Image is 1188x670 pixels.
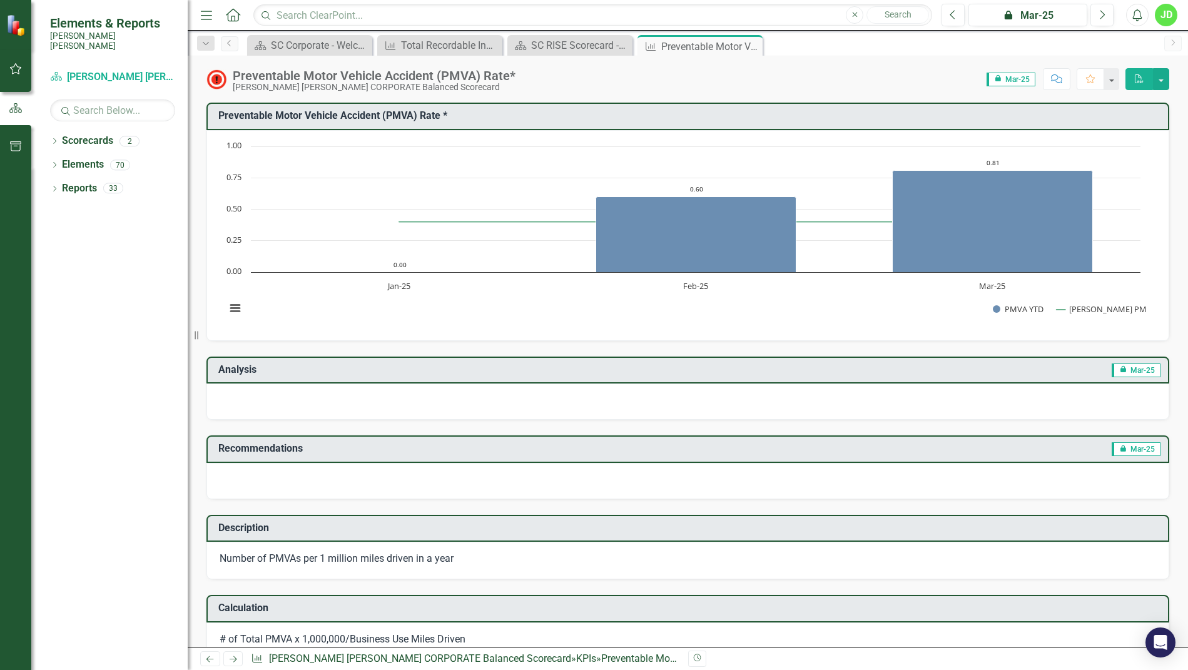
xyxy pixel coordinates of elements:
[387,280,410,292] text: Jan-25
[218,110,1162,121] h3: Preventable Motor Vehicle Accident (PMVA) Rate ​*
[226,140,241,151] text: 1.00
[302,170,1093,272] g: PMVA YTD, series 1 of 2. Bar series with 3 bars.
[596,196,796,272] path: Feb-25, 0.6. PMVA YTD.
[218,522,1162,534] h3: Description
[226,203,241,214] text: 0.50
[119,136,140,146] div: 2
[1112,442,1160,456] span: Mar-25
[218,602,1162,614] h3: Calculation
[251,652,678,666] div: » »
[220,552,454,564] span: Number of PMVAs per 1 million miles driven in a year
[103,183,123,194] div: 33
[226,171,241,183] text: 0.75
[401,38,499,53] div: Total Recordable Incident Rate (TRIR)
[683,280,708,292] text: Feb-25
[1057,303,1136,314] button: Show MAX PMVA Target
[220,632,1156,647] div: # of Total PMVA x 1,000,000/Business Use Miles Driven
[380,38,499,53] a: Total Recordable Incident Rate (TRIR)
[601,652,820,664] div: Preventable Motor Vehicle Accident (PMVA) Rate*
[50,70,175,84] a: [PERSON_NAME] [PERSON_NAME] CORPORATE Balanced Scorecard
[206,69,226,89] img: Not Meeting Target
[987,158,1000,167] text: 0.81
[885,9,911,19] span: Search
[226,300,244,317] button: View chart menu, Chart
[973,8,1083,23] div: Mar-25
[893,170,1093,272] path: Mar-25, 0.81. PMVA YTD.
[576,652,596,664] a: KPIs
[269,652,571,664] a: [PERSON_NAME] [PERSON_NAME] CORPORATE Balanced Scorecard
[1145,627,1175,657] div: Open Intercom Messenger
[50,16,175,31] span: Elements & Reports
[393,260,407,269] text: 0.00
[987,73,1035,86] span: Mar-25
[271,38,369,53] div: SC Corporate - Welcome to ClearPoint
[979,280,1005,292] text: Mar-25
[62,158,104,172] a: Elements
[226,265,241,277] text: 0.00
[62,181,97,196] a: Reports
[6,14,28,36] img: ClearPoint Strategy
[690,185,703,193] text: 0.60
[233,83,515,92] div: [PERSON_NAME] [PERSON_NAME] CORPORATE Balanced Scorecard
[50,99,175,121] input: Search Below...
[110,160,130,170] div: 70
[50,31,175,51] small: [PERSON_NAME] [PERSON_NAME]
[253,4,932,26] input: Search ClearPoint...
[531,38,629,53] div: SC RISE Scorecard - Welcome to ClearPoint
[993,303,1043,314] button: Show PMVA YTD
[661,39,759,54] div: Preventable Motor Vehicle Accident (PMVA) Rate*
[220,140,1156,328] div: Chart. Highcharts interactive chart.
[510,38,629,53] a: SC RISE Scorecard - Welcome to ClearPoint
[218,364,625,375] h3: Analysis
[62,134,113,148] a: Scorecards
[218,443,810,454] h3: Recommendations
[968,4,1087,26] button: Mar-25
[1155,4,1177,26] button: JD
[233,69,515,83] div: Preventable Motor Vehicle Accident (PMVA) Rate*
[250,38,369,53] a: SC Corporate - Welcome to ClearPoint
[226,234,241,245] text: 0.25
[220,140,1147,328] svg: Interactive chart
[1112,363,1160,377] span: Mar-25
[866,6,929,24] button: Search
